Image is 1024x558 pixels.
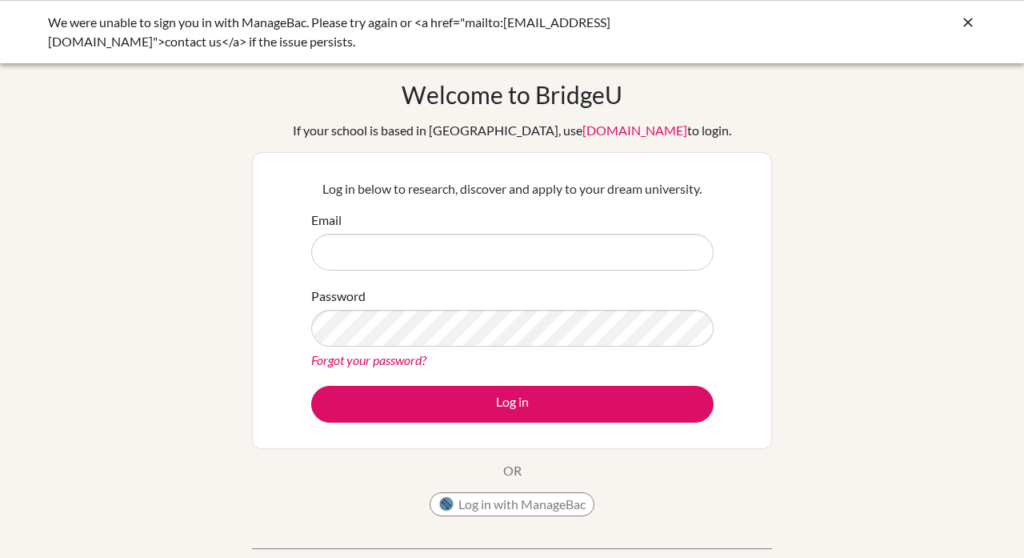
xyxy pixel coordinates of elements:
[430,492,594,516] button: Log in with ManageBac
[503,461,522,480] p: OR
[311,352,426,367] a: Forgot your password?
[311,211,342,230] label: Email
[402,80,622,109] h1: Welcome to BridgeU
[582,122,687,138] a: [DOMAIN_NAME]
[311,287,366,306] label: Password
[311,179,714,199] p: Log in below to research, discover and apply to your dream university.
[311,386,714,423] button: Log in
[48,13,736,51] div: We were unable to sign you in with ManageBac. Please try again or <a href="mailto:[EMAIL_ADDRESS]...
[293,121,731,140] div: If your school is based in [GEOGRAPHIC_DATA], use to login.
